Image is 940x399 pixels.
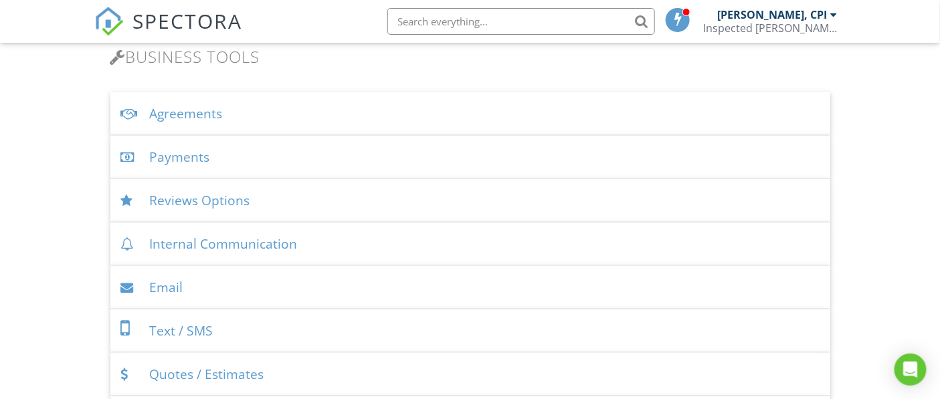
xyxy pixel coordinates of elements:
[110,136,830,179] div: Payments
[94,18,243,46] a: SPECTORA
[110,47,830,65] h3: Business Tools
[110,353,830,396] div: Quotes / Estimates
[718,8,828,21] div: [PERSON_NAME], CPI
[387,8,655,35] input: Search everything...
[94,7,124,36] img: The Best Home Inspection Software - Spectora
[110,266,830,309] div: Email
[110,92,830,136] div: Agreements
[895,354,927,386] div: Open Intercom Messenger
[110,223,830,266] div: Internal Communication
[110,309,830,353] div: Text / SMS
[133,7,243,35] span: SPECTORA
[110,179,830,223] div: Reviews Options
[704,21,838,35] div: Inspected Moore, LLC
